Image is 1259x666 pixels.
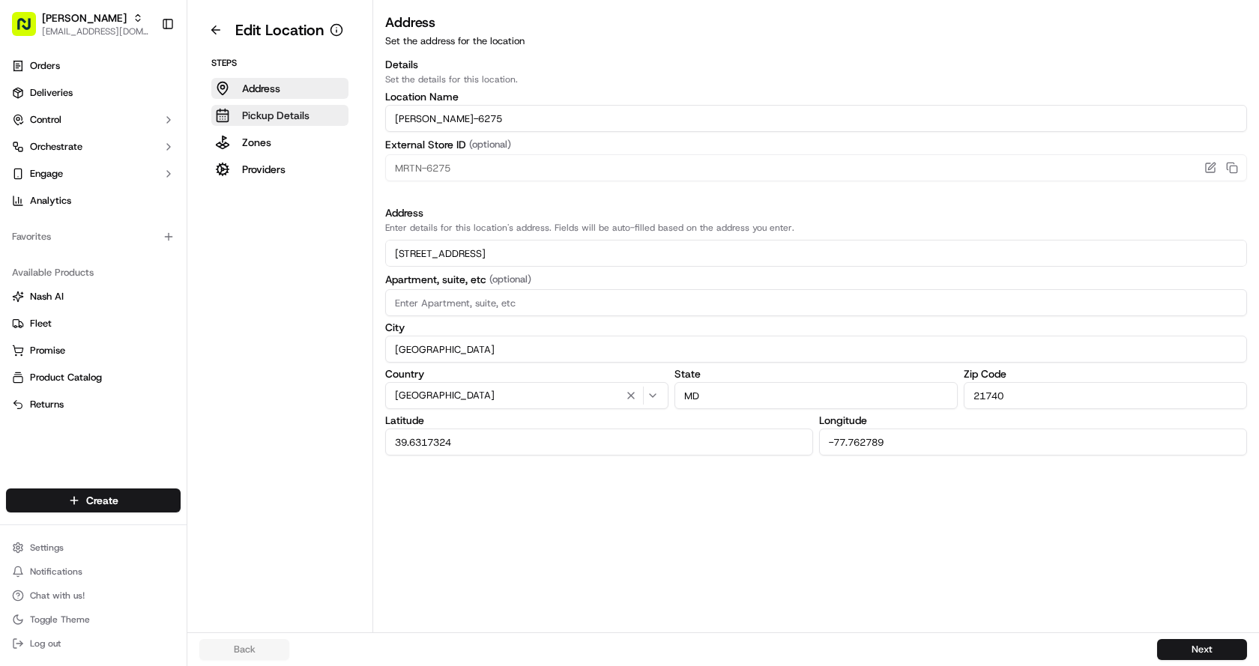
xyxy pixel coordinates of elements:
[6,81,181,105] a: Deliveries
[385,73,1247,85] p: Set the details for this location.
[6,108,181,132] button: Control
[9,211,121,238] a: 📗Knowledge Base
[385,154,1247,181] input: Enter External Store ID
[30,614,90,626] span: Toggle Theme
[385,57,1247,72] h3: Details
[12,344,175,357] a: Promise
[385,138,1247,151] label: External Store ID
[211,57,348,69] p: Steps
[6,261,181,285] div: Available Products
[242,162,286,177] p: Providers
[385,322,1247,333] label: City
[6,537,181,558] button: Settings
[12,371,175,384] a: Product Catalog
[30,638,61,650] span: Log out
[15,219,27,231] div: 📗
[385,415,813,426] label: Latitude
[819,415,1247,426] label: Longitude
[674,369,958,379] label: State
[385,91,1247,102] label: Location Name
[6,339,181,363] button: Promise
[51,143,246,158] div: Start new chat
[385,205,1247,220] h3: Address
[30,113,61,127] span: Control
[255,148,273,166] button: Start new chat
[242,81,280,96] p: Address
[395,389,495,402] span: [GEOGRAPHIC_DATA]
[30,290,64,303] span: Nash AI
[30,86,73,100] span: Deliveries
[121,211,247,238] a: 💻API Documentation
[106,253,181,265] a: Powered byPylon
[385,34,1247,48] p: Set the address for the location
[242,135,271,150] p: Zones
[149,254,181,265] span: Pylon
[30,542,64,554] span: Settings
[127,219,139,231] div: 💻
[142,217,241,232] span: API Documentation
[489,273,531,286] span: (optional)
[6,189,181,213] a: Analytics
[385,289,1247,316] input: Enter Apartment, suite, etc
[12,317,175,330] a: Fleet
[6,54,181,78] a: Orders
[385,369,668,379] label: Country
[469,138,511,151] span: (optional)
[6,585,181,606] button: Chat with us!
[385,336,1247,363] input: Enter City
[211,105,348,126] button: Pickup Details
[385,382,668,409] button: [GEOGRAPHIC_DATA]
[235,19,324,40] h1: Edit Location
[964,382,1247,409] input: Enter Zip Code
[6,312,181,336] button: Fleet
[819,429,1247,455] input: Enter Longitude
[385,12,1247,33] h3: Address
[6,609,181,630] button: Toggle Theme
[6,162,181,186] button: Engage
[15,60,273,84] p: Welcome 👋
[30,398,64,411] span: Returns
[30,140,82,154] span: Orchestrate
[385,429,813,455] input: Enter Latitude
[242,108,310,123] p: Pickup Details
[30,317,52,330] span: Fleet
[51,158,190,170] div: We're available if you need us!
[30,590,85,602] span: Chat with us!
[30,566,82,578] span: Notifications
[12,398,175,411] a: Returns
[30,167,63,181] span: Engage
[39,97,270,112] input: Got a question? Start typing here...
[6,6,155,42] button: [PERSON_NAME][EMAIL_ADDRESS][DOMAIN_NAME]
[6,366,181,390] button: Product Catalog
[1157,639,1247,660] button: Next
[385,105,1247,132] input: Location name
[6,225,181,249] div: Favorites
[211,159,348,180] button: Providers
[385,222,1247,234] p: Enter details for this location's address. Fields will be auto-filled based on the address you en...
[15,143,42,170] img: 1736555255976-a54dd68f-1ca7-489b-9aae-adbdc363a1c4
[15,15,45,45] img: Nash
[964,369,1247,379] label: Zip Code
[30,371,102,384] span: Product Catalog
[12,290,175,303] a: Nash AI
[86,493,118,508] span: Create
[211,78,348,99] button: Address
[30,59,60,73] span: Orders
[385,240,1247,267] input: Enter address
[42,25,149,37] button: [EMAIL_ADDRESS][DOMAIN_NAME]
[6,393,181,417] button: Returns
[6,561,181,582] button: Notifications
[674,382,958,409] input: Enter State
[30,217,115,232] span: Knowledge Base
[6,285,181,309] button: Nash AI
[42,10,127,25] button: [PERSON_NAME]
[30,194,71,208] span: Analytics
[6,135,181,159] button: Orchestrate
[6,633,181,654] button: Log out
[30,344,65,357] span: Promise
[211,132,348,153] button: Zones
[385,273,1247,286] label: Apartment, suite, etc
[6,488,181,512] button: Create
